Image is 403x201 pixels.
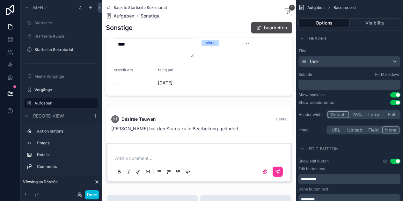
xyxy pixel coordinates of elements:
label: Startseite [34,20,94,25]
a: Sonstige [141,13,159,19]
div: scrollable content [298,80,400,90]
div: Show backlink [298,92,325,97]
button: None [382,126,399,133]
label: Title [298,48,400,54]
div: Show breadcrumbs [298,100,334,105]
span: Record view [33,113,64,119]
button: URL [327,126,344,133]
button: 1 [284,8,292,16]
a: Aufgaben [106,13,134,19]
button: Large [365,111,383,118]
span: Aufgaben [114,13,134,19]
label: Action buttons [37,129,93,134]
div: scrollable content [298,174,400,184]
button: Options [298,18,350,27]
button: Done [85,190,99,199]
span: Markdown [381,72,400,77]
label: Show edit button [298,159,329,164]
button: bearbeiten [251,22,292,33]
span: Menu [33,4,47,11]
span: Header [309,35,326,42]
div: scrollable content [20,123,102,178]
label: Vorgänge [34,87,94,92]
button: Full [383,111,399,118]
label: Aufgaben [34,101,94,106]
span: Base record [333,5,355,10]
label: Header width [298,112,324,117]
span: Edit button [309,146,339,152]
button: 75% [349,111,365,118]
label: Details [37,152,93,157]
h1: Sonstige [106,23,133,32]
label: Stages [37,140,93,146]
label: Done button text [298,187,328,192]
span: 1 [289,4,295,11]
label: Meine Vorgänge [34,74,94,79]
button: Upload [344,126,365,133]
button: Field [365,126,382,133]
label: Comments [37,164,93,169]
label: Startseite Kunde [34,34,94,39]
button: Default [327,111,349,118]
span: Aufgaben [307,5,325,10]
span: Task [309,58,319,65]
label: Startseite Sekretariat [34,47,94,52]
span: Viewing as Désirée [23,179,58,184]
a: Back to Startseite Sekretariat [106,5,167,10]
button: Task [298,56,400,67]
label: Image [298,127,324,133]
span: Back to Startseite Sekretariat [114,5,167,10]
label: Subtitle [298,72,312,77]
button: Visibility [350,18,401,27]
label: Edit button text [298,166,326,171]
a: Markdown [375,72,400,77]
